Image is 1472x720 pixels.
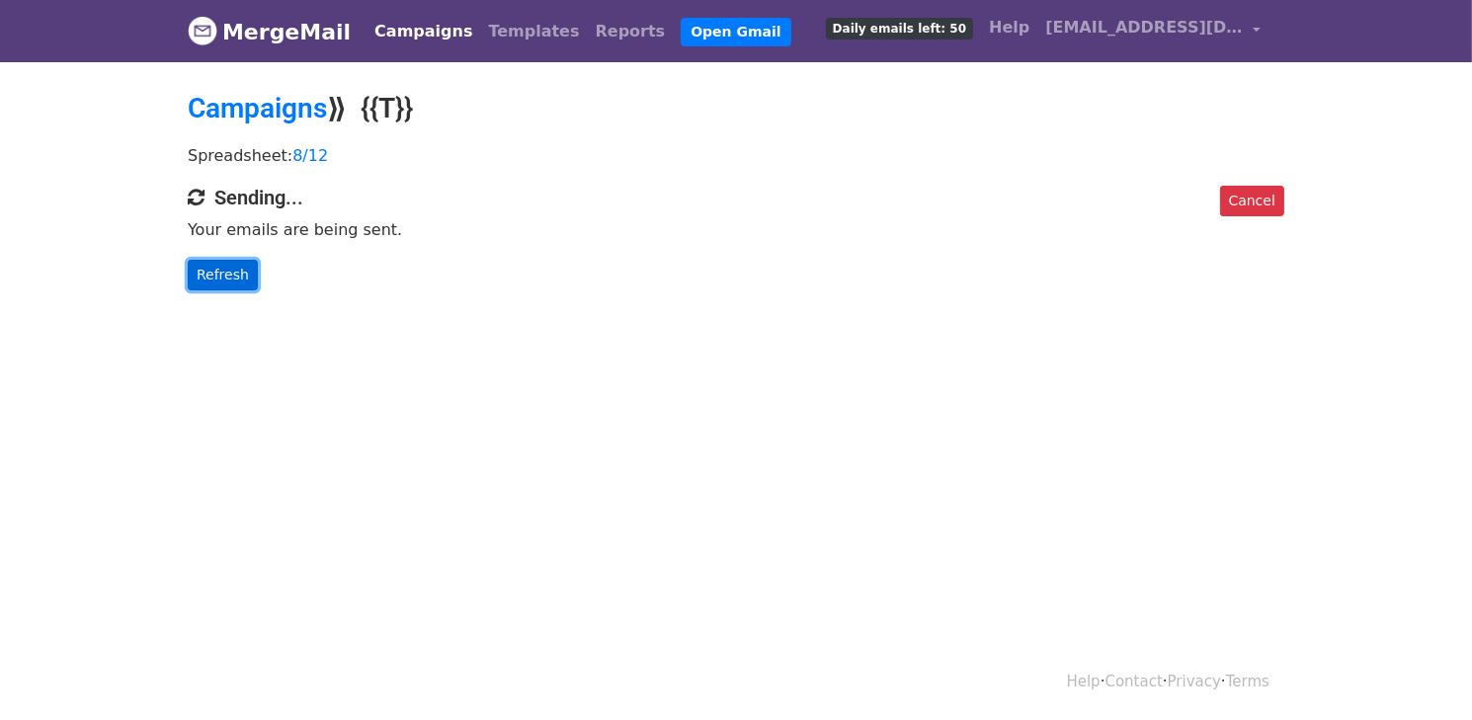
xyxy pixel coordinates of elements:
a: Privacy [1168,673,1221,690]
h2: ⟫ {{T}} [188,92,1284,125]
a: Cancel [1220,186,1284,216]
h4: Sending... [188,186,1284,209]
a: Reports [588,12,674,51]
span: [EMAIL_ADDRESS][DOMAIN_NAME] [1045,16,1243,40]
p: Spreadsheet: [188,145,1284,166]
span: Daily emails left: 50 [826,18,973,40]
p: Your emails are being sent. [188,219,1284,240]
a: [EMAIL_ADDRESS][DOMAIN_NAME] [1037,8,1268,54]
img: MergeMail logo [188,16,217,45]
a: Campaigns [188,92,327,124]
a: Campaigns [367,12,480,51]
a: Help [981,8,1037,47]
a: MergeMail [188,11,351,52]
a: Help [1067,673,1101,690]
a: 8/12 [292,146,328,165]
iframe: Chat Widget [1373,625,1472,720]
a: Contact [1105,673,1163,690]
a: Daily emails left: 50 [818,8,981,47]
a: Open Gmail [681,18,790,46]
a: Terms [1226,673,1269,690]
a: Refresh [188,260,258,290]
a: Templates [480,12,587,51]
